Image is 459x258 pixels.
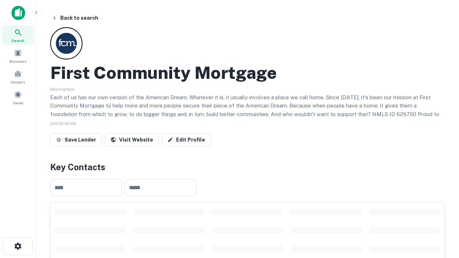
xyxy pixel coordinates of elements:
iframe: Chat Widget [423,178,459,212]
button: Back to search [49,11,101,24]
span: Search [11,38,24,43]
p: Each of us has our own version of the American Dream. Whatever it is, it usually involves a place... [50,93,445,127]
span: Borrowers [9,58,27,64]
a: Edit Profile [162,133,211,146]
h2: First Community Mortgage [50,62,277,83]
a: Borrowers [2,46,34,66]
a: Contacts [2,67,34,86]
button: Save Lender [50,133,102,146]
h4: Key Contacts [50,161,445,173]
img: capitalize-icon.png [11,6,25,20]
span: Description [50,87,75,92]
span: Contacts [11,79,25,85]
span: Saved [13,100,23,106]
a: Search [2,25,34,45]
a: Visit Website [105,133,159,146]
span: SHOW MORE [50,121,77,126]
a: Saved [2,88,34,107]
